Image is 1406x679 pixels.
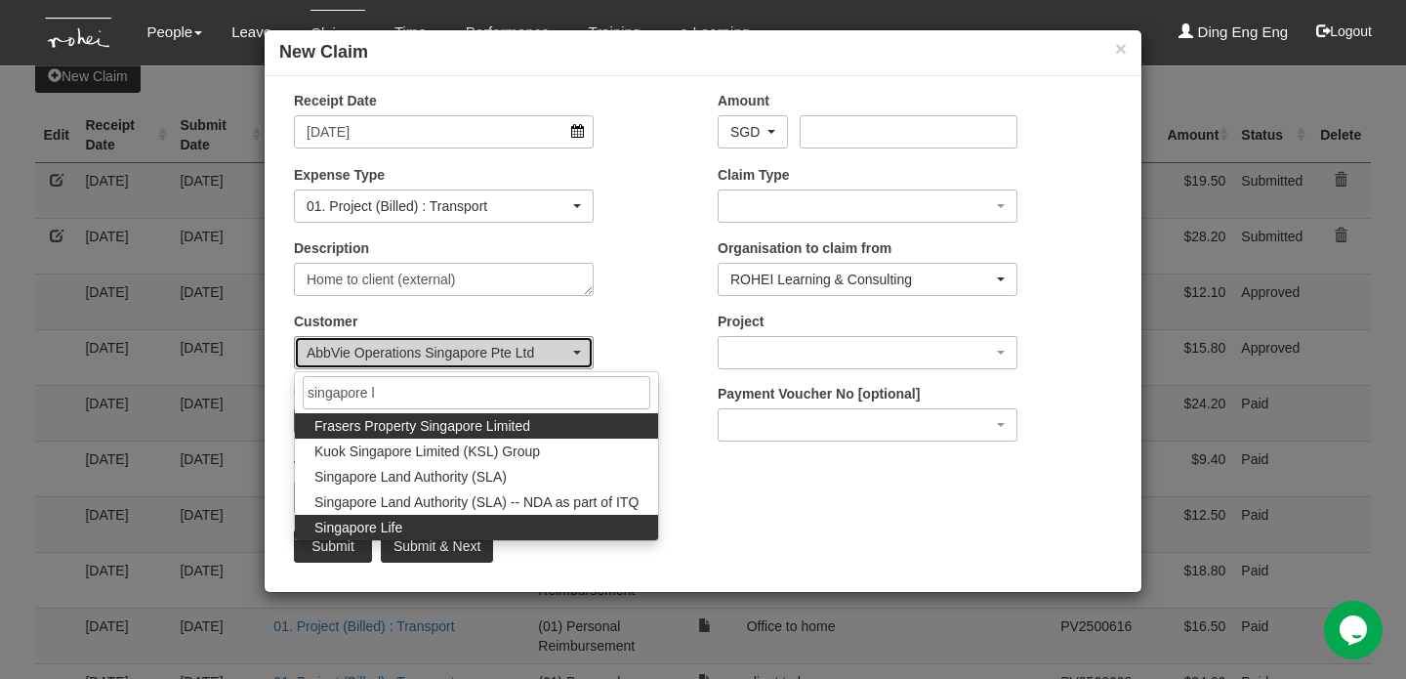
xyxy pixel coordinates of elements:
[294,238,369,258] label: Description
[718,263,1017,296] button: ROHEI Learning & Consulting
[718,238,891,258] label: Organisation to claim from
[314,442,540,461] span: Kuok Singapore Limited (KSL) Group
[1324,601,1386,659] iframe: chat widget
[718,91,769,110] label: Amount
[294,165,385,185] label: Expense Type
[718,384,920,403] label: Payment Voucher No [optional]
[718,312,764,331] label: Project
[294,530,372,563] input: Submit
[294,91,377,110] label: Receipt Date
[718,165,790,185] label: Claim Type
[307,196,569,216] div: 01. Project (Billed) : Transport
[730,270,993,289] div: ROHEI Learning & Consulting
[1115,38,1127,59] button: ×
[314,416,530,436] span: Frasers Property Singapore Limited
[314,518,402,537] span: Singapore Life
[730,122,764,142] div: SGD
[718,115,788,149] button: SGD
[314,467,507,487] span: Singapore Land Authority (SLA)
[303,376,650,409] input: Search
[307,343,569,362] div: AbbVie Operations Singapore Pte Ltd
[279,42,368,62] b: New Claim
[294,115,594,149] input: d/m/yyyy
[294,190,594,223] button: 01. Project (Billed) : Transport
[294,336,594,369] button: AbbVie Operations Singapore Pte Ltd
[314,492,639,512] span: Singapore Land Authority (SLA) -- NDA as part of ITQ
[381,530,493,563] input: Submit & Next
[294,312,357,331] label: Customer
